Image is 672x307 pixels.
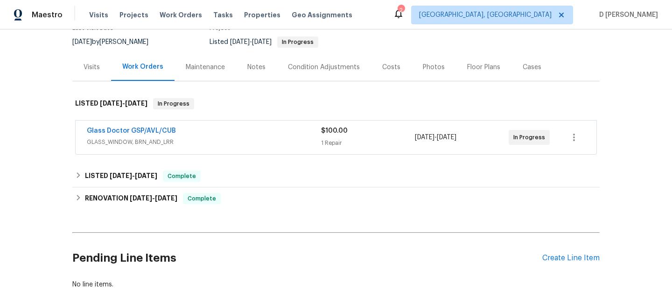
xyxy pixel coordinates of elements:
[72,187,600,210] div: RENOVATION [DATE]-[DATE]Complete
[85,171,157,182] h6: LISTED
[382,63,400,72] div: Costs
[230,39,250,45] span: [DATE]
[72,165,600,187] div: LISTED [DATE]-[DATE]Complete
[247,63,266,72] div: Notes
[119,10,148,20] span: Projects
[87,128,176,134] a: Glass Doctor GSP/AVL/CUB
[122,62,163,71] div: Work Orders
[110,172,132,179] span: [DATE]
[72,236,542,280] h2: Pending Line Items
[288,63,360,72] div: Condition Adjustments
[244,10,280,20] span: Properties
[292,10,352,20] span: Geo Assignments
[523,63,541,72] div: Cases
[210,39,318,45] span: Listed
[513,133,549,142] span: In Progress
[155,195,177,201] span: [DATE]
[130,195,152,201] span: [DATE]
[135,172,157,179] span: [DATE]
[100,100,147,107] span: -
[154,99,193,108] span: In Progress
[595,10,658,20] span: D [PERSON_NAME]
[85,193,177,204] h6: RENOVATION
[72,39,92,45] span: [DATE]
[160,10,202,20] span: Work Orders
[72,89,600,119] div: LISTED [DATE]-[DATE]In Progress
[164,171,200,181] span: Complete
[252,39,272,45] span: [DATE]
[423,63,445,72] div: Photos
[84,63,100,72] div: Visits
[186,63,225,72] div: Maintenance
[100,100,122,107] span: [DATE]
[415,133,456,142] span: -
[542,254,600,263] div: Create Line Item
[437,134,456,141] span: [DATE]
[213,12,233,18] span: Tasks
[130,195,177,201] span: -
[321,138,415,148] div: 1 Repair
[72,36,160,48] div: by [PERSON_NAME]
[415,134,434,141] span: [DATE]
[89,10,108,20] span: Visits
[32,10,63,20] span: Maestro
[184,194,220,203] span: Complete
[125,100,147,107] span: [DATE]
[467,63,500,72] div: Floor Plans
[110,172,157,179] span: -
[398,6,404,15] div: 2
[87,137,321,147] span: GLASS_WINDOW, BRN_AND_LRR
[72,280,600,289] div: No line items.
[230,39,272,45] span: -
[75,98,147,109] h6: LISTED
[321,128,348,134] span: $100.00
[419,10,552,20] span: [GEOGRAPHIC_DATA], [GEOGRAPHIC_DATA]
[278,39,317,45] span: In Progress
